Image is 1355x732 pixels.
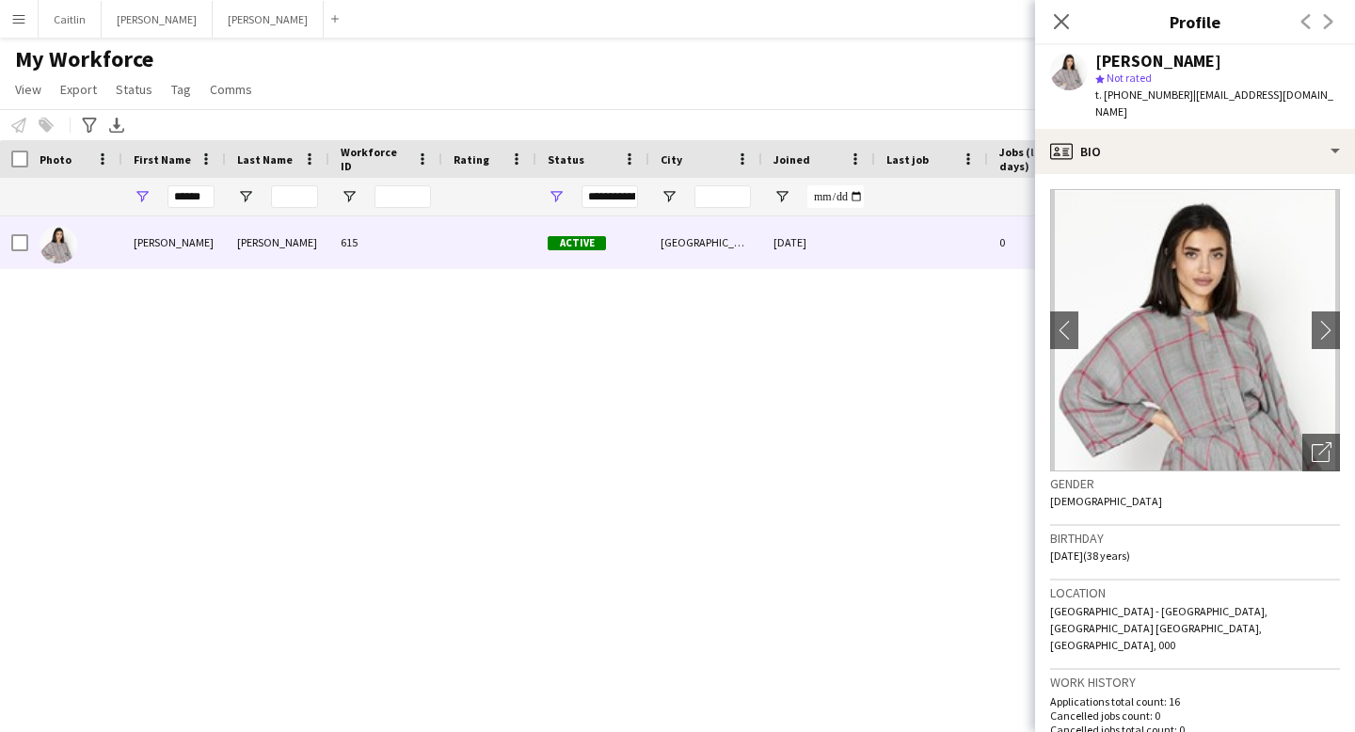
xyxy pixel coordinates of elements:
[171,81,191,98] span: Tag
[237,152,293,167] span: Last Name
[15,81,41,98] span: View
[548,236,606,250] span: Active
[210,81,252,98] span: Comms
[167,185,215,208] input: First Name Filter Input
[1050,189,1340,471] img: Crew avatar or photo
[1095,53,1221,70] div: [PERSON_NAME]
[116,81,152,98] span: Status
[661,188,677,205] button: Open Filter Menu
[40,226,77,263] img: Akbari Parker
[1050,475,1340,492] h3: Gender
[1050,494,1162,508] span: [DEMOGRAPHIC_DATA]
[40,152,72,167] span: Photo
[548,188,565,205] button: Open Filter Menu
[329,216,442,268] div: 615
[237,188,254,205] button: Open Filter Menu
[8,77,49,102] a: View
[999,145,1076,173] span: Jobs (last 90 days)
[773,152,810,167] span: Joined
[1095,88,1193,102] span: t. [PHONE_NUMBER]
[78,114,101,136] app-action-btn: Advanced filters
[773,188,790,205] button: Open Filter Menu
[1050,530,1340,547] h3: Birthday
[454,152,489,167] span: Rating
[1050,708,1340,723] p: Cancelled jobs count: 0
[1050,604,1267,652] span: [GEOGRAPHIC_DATA] - [GEOGRAPHIC_DATA], [GEOGRAPHIC_DATA] [GEOGRAPHIC_DATA], [GEOGRAPHIC_DATA], 000
[1050,674,1340,691] h3: Work history
[122,216,226,268] div: [PERSON_NAME]
[1302,434,1340,471] div: Open photos pop-in
[1035,9,1355,34] h3: Profile
[548,152,584,167] span: Status
[375,185,431,208] input: Workforce ID Filter Input
[694,185,751,208] input: City Filter Input
[15,45,153,73] span: My Workforce
[213,1,324,38] button: [PERSON_NAME]
[202,77,260,102] a: Comms
[988,216,1110,268] div: 0
[134,152,191,167] span: First Name
[164,77,199,102] a: Tag
[134,188,151,205] button: Open Filter Menu
[1050,584,1340,601] h3: Location
[108,77,160,102] a: Status
[60,81,97,98] span: Export
[649,216,762,268] div: [GEOGRAPHIC_DATA]
[105,114,128,136] app-action-btn: Export XLSX
[661,152,682,167] span: City
[1035,129,1355,174] div: Bio
[271,185,318,208] input: Last Name Filter Input
[39,1,102,38] button: Caitlin
[886,152,929,167] span: Last job
[807,185,864,208] input: Joined Filter Input
[341,188,358,205] button: Open Filter Menu
[1107,71,1152,85] span: Not rated
[102,1,213,38] button: [PERSON_NAME]
[1050,549,1130,563] span: [DATE] (38 years)
[1095,88,1333,119] span: | [EMAIL_ADDRESS][DOMAIN_NAME]
[762,216,875,268] div: [DATE]
[341,145,408,173] span: Workforce ID
[53,77,104,102] a: Export
[226,216,329,268] div: [PERSON_NAME]
[1050,694,1340,708] p: Applications total count: 16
